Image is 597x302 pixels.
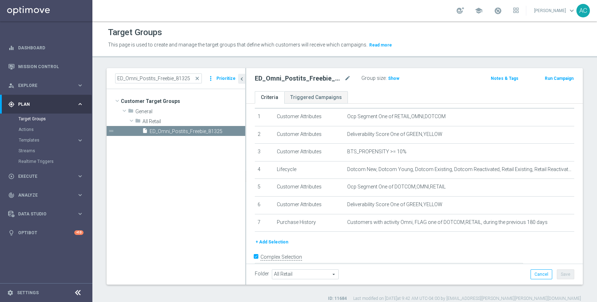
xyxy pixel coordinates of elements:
i: gps_fixed [8,101,15,108]
td: 3 [255,144,274,161]
button: Read more [369,41,393,49]
span: General [135,109,245,115]
button: + Add Selection [255,238,289,246]
button: Prioritize [215,74,237,83]
label: Group size [361,75,386,81]
i: folder [135,118,141,126]
a: Dashboard [18,38,84,57]
button: play_circle_outline Execute keyboard_arrow_right [8,174,84,179]
a: Criteria [255,91,284,104]
div: Plan [8,101,77,108]
span: Dotcom New, Dotcom Young, Dotcom Existing, Dotcom Reactivated, Retail Existing, Retail Reactivated [347,166,571,172]
div: Explore [8,82,77,89]
div: AC [576,4,590,17]
i: equalizer [8,45,15,51]
span: school [475,7,483,15]
div: Analyze [8,192,77,198]
a: Actions [18,127,74,132]
button: Run Campaign [544,75,574,82]
i: keyboard_arrow_right [77,82,84,89]
i: lightbulb [8,230,15,236]
div: Actions [18,124,92,135]
label: ID: 11684 [328,296,347,302]
i: insert_drive_file [142,128,148,136]
td: 1 [255,108,274,126]
button: Notes & Tags [490,75,519,82]
div: Templates [18,135,92,145]
span: keyboard_arrow_down [568,7,576,15]
td: Lifecycle [274,161,344,179]
span: Analyze [18,193,77,197]
button: lightbulb Optibot +10 [8,230,84,236]
label: Complex Selection [260,254,302,260]
span: Execute [18,174,77,179]
td: Customer Attributes [274,108,344,126]
a: Realtime Triggers [18,159,74,164]
div: +10 [74,230,84,235]
td: Customer Attributes [274,144,344,161]
div: Dashboard [8,38,84,57]
a: Target Groups [18,116,74,122]
i: chevron_left [238,76,245,82]
span: Customer Target Groups [121,96,245,106]
span: This page is used to create and manage the target groups that define which customers will receive... [108,42,367,48]
div: Target Groups [18,114,92,124]
button: equalizer Dashboard [8,45,84,51]
button: person_search Explore keyboard_arrow_right [8,83,84,88]
h1: Target Groups [108,27,162,38]
label: Last modified on [DATE] at 9:42 AM UTC-04:00 by [EMAIL_ADDRESS][PERSON_NAME][PERSON_NAME][DOMAIN_... [353,296,581,302]
span: Deliverability Score One of GREEN,YELLOW [347,202,442,208]
a: Streams [18,148,74,154]
a: Settings [17,291,39,295]
div: Data Studio [8,211,77,217]
a: Triggered Campaigns [284,91,348,104]
td: 6 [255,196,274,214]
span: Data Studio [18,212,77,216]
i: keyboard_arrow_right [77,101,84,108]
span: All Retail [142,119,245,125]
div: Realtime Triggers [18,156,92,167]
td: Purchase History [274,214,344,232]
button: Data Studio keyboard_arrow_right [8,211,84,217]
span: Deliverability Score One of GREEN,YELLOW [347,131,442,137]
div: Execute [8,173,77,180]
button: Templates keyboard_arrow_right [18,137,84,143]
button: Save [557,269,574,279]
span: Customers with activity Omni, FLAG one of DOTCOM,RETAIL, during the previous 180 days [347,219,548,225]
span: Ocp Segment One of RETAIL,OMNI,DOTCOM [347,114,446,120]
td: 5 [255,179,274,197]
button: gps_fixed Plan keyboard_arrow_right [8,101,84,107]
div: Streams [18,145,92,156]
h2: ED_Omni_Postits_Freebie_81325 [255,74,343,83]
td: Customer Attributes [274,196,344,214]
button: track_changes Analyze keyboard_arrow_right [8,192,84,198]
span: close [194,76,200,81]
button: chevron_left [238,74,245,84]
span: Templates [19,138,70,142]
i: keyboard_arrow_right [77,210,84,217]
td: 7 [255,214,274,232]
i: track_changes [8,192,15,198]
td: 2 [255,126,274,144]
a: Mission Control [18,57,84,76]
div: Templates [19,138,77,142]
i: settings [7,290,14,296]
button: Mission Control [8,64,84,70]
span: Plan [18,102,77,106]
i: keyboard_arrow_right [77,192,84,198]
i: folder [128,108,134,116]
i: keyboard_arrow_right [77,137,84,144]
td: Customer Attributes [274,126,344,144]
label: : [386,75,387,81]
i: mode_edit [344,74,351,83]
span: Ocp Segment One of DOTCOM,OMNI,RETAIL [347,184,446,190]
div: Optibot [8,223,84,242]
td: 4 [255,161,274,179]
